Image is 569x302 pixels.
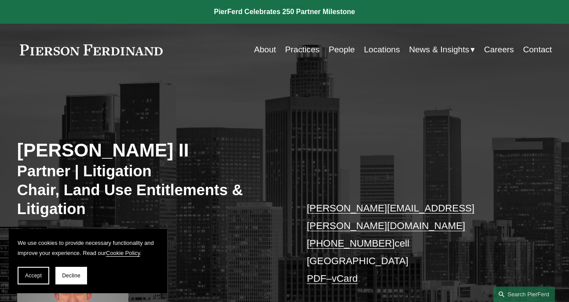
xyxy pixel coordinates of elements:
[106,250,140,256] a: Cookie Policy
[254,41,276,58] a: About
[62,273,80,279] span: Decline
[523,41,552,58] a: Contact
[329,41,355,58] a: People
[409,41,475,58] a: folder dropdown
[17,139,284,161] h2: [PERSON_NAME] II
[285,41,320,58] a: Practices
[307,200,530,287] p: cell [GEOGRAPHIC_DATA] –
[9,229,167,293] section: Cookie banner
[364,41,400,58] a: Locations
[332,273,357,284] a: vCard
[18,267,49,284] button: Accept
[25,273,42,279] span: Accept
[484,41,514,58] a: Careers
[55,267,87,284] button: Decline
[409,42,469,57] span: News & Insights
[17,162,284,218] h3: Partner | Litigation Chair, Land Use Entitlements & Litigation
[307,203,474,231] a: [PERSON_NAME][EMAIL_ADDRESS][PERSON_NAME][DOMAIN_NAME]
[307,273,326,284] a: PDF
[18,238,158,258] p: We use cookies to provide necessary functionality and improve your experience. Read our .
[493,287,555,302] a: Search this site
[307,238,395,249] a: [PHONE_NUMBER]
